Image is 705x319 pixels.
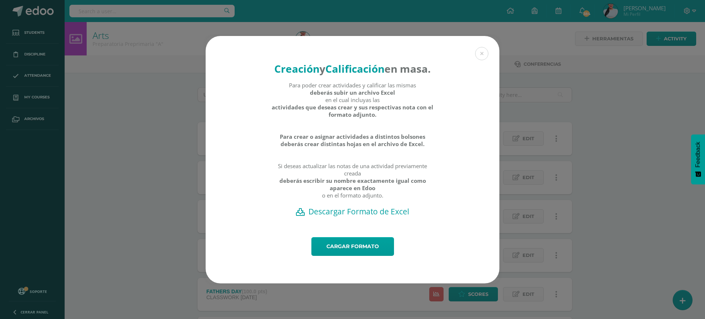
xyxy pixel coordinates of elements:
[274,62,319,76] strong: Creación
[475,47,488,60] button: Close (Esc)
[271,62,434,76] h4: en masa.
[271,81,434,206] div: Para poder crear actividades y calificar las mismas en el cual incluyas las Si deseas actualizar ...
[271,177,434,192] strong: deberás escribir su nombre exactamente igual como aparece en Edoo
[691,134,705,184] button: Feedback - Mostrar encuesta
[695,142,701,167] span: Feedback
[218,206,487,217] a: Descargar Formato de Excel
[319,62,325,76] strong: y
[271,133,434,148] strong: Para crear o asignar actividades a distintos bolsones deberás crear distintas hojas en el archivo...
[325,62,384,76] strong: Calificación
[271,104,434,118] strong: actividades que deseas crear y sus respectivas nota con el formato adjunto.
[311,237,394,256] a: Cargar formato
[310,89,395,96] strong: deberás subir un archivo Excel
